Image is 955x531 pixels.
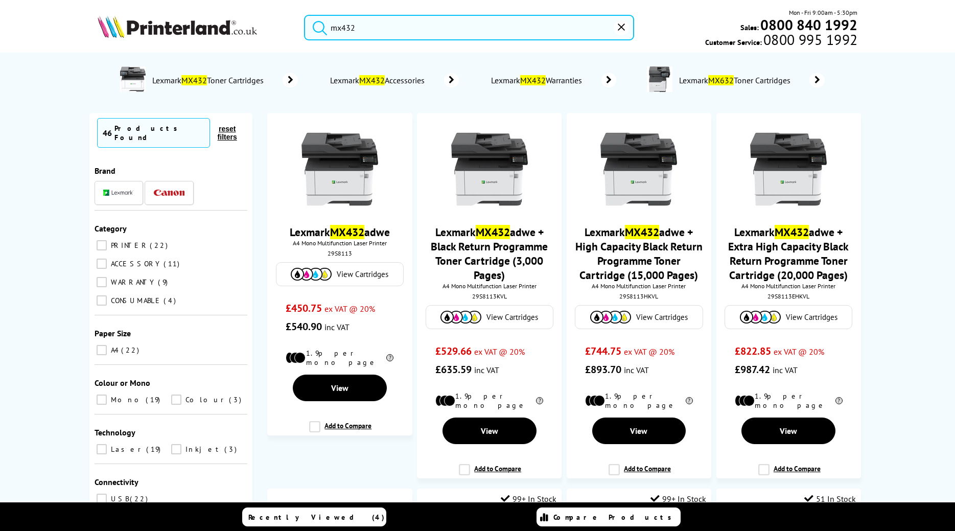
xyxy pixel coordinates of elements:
[183,395,228,404] span: Colour
[337,269,388,279] span: View Cartridges
[103,128,112,138] span: 46
[585,344,621,358] span: £744.75
[636,312,688,322] span: View Cartridges
[154,190,184,196] img: Canon
[740,311,781,324] img: Cartridges
[183,445,223,454] span: Inkjet
[98,15,291,40] a: Printerland Logo
[329,75,429,85] span: Lexmark Accessories
[553,513,677,522] span: Compare Products
[330,225,364,239] mark: MX432
[95,223,127,234] span: Category
[108,296,162,305] span: CONSUMABLE
[422,282,556,290] span: A4 Mono Multifunction Laser Printer
[537,507,681,526] a: Compare Products
[97,295,107,306] input: CONSUMABLE 4
[678,66,825,94] a: LexmarkMX632Toner Cartridges
[474,347,525,357] span: ex VAT @ 20%
[730,311,847,324] a: View Cartridges
[630,426,647,436] span: View
[728,225,849,282] a: LexmarkMX432adwe + Extra High Capacity Black Return Programme Toner Cartridge (20,000 Pages)
[758,464,821,483] label: Add to Compare
[780,426,797,436] span: View
[609,464,671,483] label: Add to Compare
[242,507,386,526] a: Recently Viewed (4)
[431,311,548,324] a: View Cartridges
[108,241,149,250] span: PRINTER
[585,363,621,376] span: £893.70
[520,75,546,85] mark: MX432
[442,418,537,444] a: View
[580,311,697,324] a: View Cartridges
[150,241,170,250] span: 22
[121,345,142,355] span: 22
[600,131,677,207] img: Lexmark-MX431adn-Front-Small.jpg
[490,73,616,87] a: LexmarkMX432Warranties
[293,375,387,401] a: View
[435,363,472,376] span: £635.59
[590,311,631,324] img: Cartridges
[486,312,538,322] span: View Cartridges
[95,427,135,437] span: Technology
[146,445,163,454] span: 19
[474,365,499,375] span: inc VAT
[574,292,704,300] div: 29S8113HKVL
[431,225,548,282] a: LexmarkMX432adwe + Black Return Programme Toner Cartridge (3,000 Pages)
[759,20,857,30] a: 0800 840 1992
[108,494,129,503] span: USB
[290,225,390,239] a: LexmarkMX432adwe
[501,494,556,504] div: 99+ In Stock
[331,383,348,393] span: View
[575,225,703,282] a: LexmarkMX432adwe + High Capacity Black Return Programme Toner Cartridge (15,000 Pages)
[282,268,398,281] a: View Cartridges
[151,66,298,94] a: LexmarkMX432Toner Cartridges
[164,259,182,268] span: 11
[490,75,586,85] span: Lexmark Warranties
[774,347,824,357] span: ex VAT @ 20%
[440,311,481,324] img: Cartridges
[95,328,131,338] span: Paper Size
[95,166,115,176] span: Brand
[585,391,693,410] li: 1.9p per mono page
[95,378,150,388] span: Colour or Mono
[114,124,204,142] div: Products Found
[329,73,459,87] a: LexmarkMX432Accessories
[108,445,145,454] span: Laser
[708,75,734,85] mark: MX632
[97,240,107,250] input: PRINTER 22
[301,131,378,207] img: Lexmark-MX431adn-Front-Small.jpg
[735,344,771,358] span: £822.85
[735,363,770,376] span: £987.42
[750,131,827,207] img: Lexmark-MX431adn-Front-Small.jpg
[98,15,257,38] img: Printerland Logo
[272,239,407,247] span: A4 Mono Multifunction Laser Printer
[151,75,267,85] span: Lexmark Toner Cartridges
[773,365,798,375] span: inc VAT
[762,35,857,44] span: 0800 995 1992
[108,395,145,404] span: Mono
[724,292,853,300] div: 29S8113EHKVL
[275,249,404,257] div: 29S8113
[224,445,239,454] span: 3
[108,345,120,355] span: A4
[286,349,393,367] li: 1.9p per mono page
[229,395,244,404] span: 3
[705,35,857,47] span: Customer Service:
[146,395,162,404] span: 19
[97,345,107,355] input: A4 22
[789,8,857,17] span: Mon - Fri 9:00am - 5:30pm
[647,66,672,92] img: 38S0913-deptimage.jpg
[286,320,322,333] span: £540.90
[572,282,706,290] span: A4 Mono Multifunction Laser Printer
[97,395,107,405] input: Mono 19
[324,304,375,314] span: ex VAT @ 20%
[721,282,856,290] span: A4 Mono Multifunction Laser Printer
[130,494,150,503] span: 22
[678,75,794,85] span: Lexmark Toner Cartridges
[108,259,162,268] span: ACCESSORY
[97,444,107,454] input: Laser 19
[95,477,138,487] span: Connectivity
[97,277,107,287] input: WARRANTY 9
[624,347,674,357] span: ex VAT @ 20%
[103,190,134,196] img: Lexmark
